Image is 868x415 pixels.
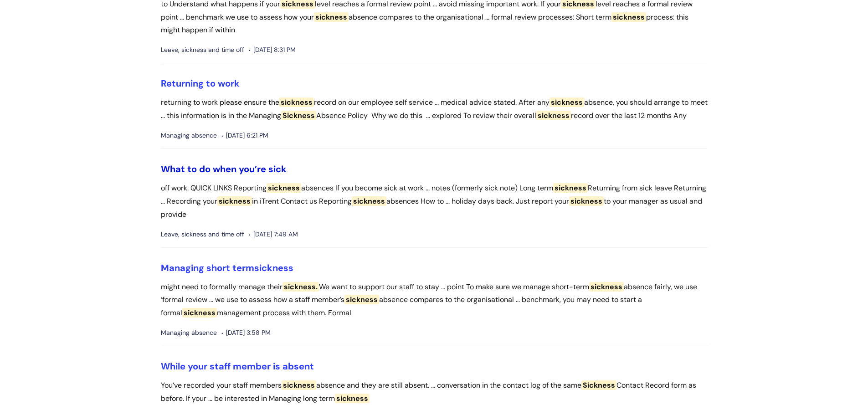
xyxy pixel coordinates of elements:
a: Returning to work [161,77,240,89]
span: sickness [217,196,252,206]
span: sickness [182,308,217,318]
span: sickness [279,97,314,107]
span: Sickness [581,380,616,390]
span: Leave, sickness and time off [161,44,244,56]
span: [DATE] 8:31 PM [249,44,296,56]
p: returning to work please ensure the record on our employee self service ... medical advice stated... [161,96,708,123]
span: [DATE] 7:49 AM [249,229,298,240]
span: sickness [536,111,571,120]
span: [DATE] 6:21 PM [221,130,268,141]
span: Managing absence [161,130,217,141]
span: sickness [267,183,301,193]
span: sickness [569,196,604,206]
span: sickness [553,183,588,193]
span: sickness [589,282,624,292]
span: sickness [282,380,316,390]
p: off work. QUICK LINKS Reporting absences If you become sick at work ... notes (formerly sick note... [161,182,708,221]
span: sickness [335,394,370,403]
a: Managing short termsickness [161,262,293,274]
span: Leave, sickness and time off [161,229,244,240]
span: sickness. [282,282,319,292]
span: sickness [550,97,584,107]
p: You’ve recorded your staff members absence and they are still absent. ... conversation in the con... [161,379,708,405]
span: sickness [254,262,293,274]
span: sickness [344,295,379,304]
span: Sickness [281,111,316,120]
a: While‌ ‌your‌ ‌staff‌ ‌member‌ ‌is‌ ‌absent‌ [161,360,314,372]
span: sickness [352,196,386,206]
a: What to do when you’re sick [161,163,287,175]
span: [DATE] 3:58 PM [221,327,271,338]
span: sickness [611,12,646,22]
span: Managing absence [161,327,217,338]
span: sickness [314,12,349,22]
p: might need to formally manage their We want to support our staff to stay ... point To make sure w... [161,281,708,320]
